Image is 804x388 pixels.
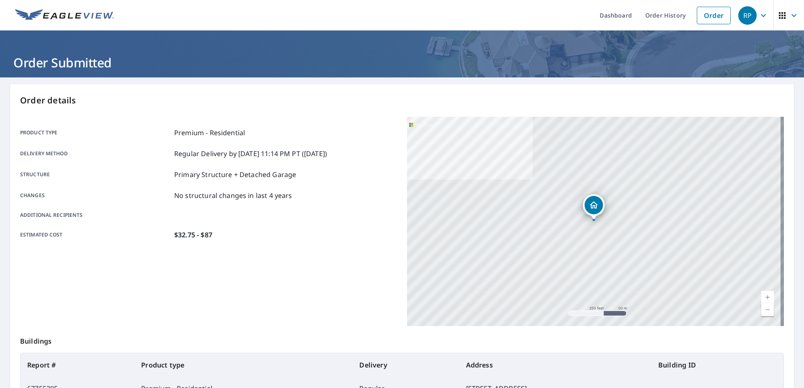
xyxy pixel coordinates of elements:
[20,190,171,200] p: Changes
[20,94,784,107] p: Order details
[174,170,296,180] p: Primary Structure + Detached Garage
[15,9,114,22] img: EV Logo
[761,303,774,316] a: Current Level 17, Zoom Out
[20,211,171,219] p: Additional recipients
[134,353,353,377] th: Product type
[174,128,245,138] p: Premium - Residential
[353,353,459,377] th: Delivery
[21,353,134,377] th: Report #
[20,170,171,180] p: Structure
[174,230,212,240] p: $32.75 - $87
[652,353,783,377] th: Building ID
[20,230,171,240] p: Estimated cost
[10,54,794,71] h1: Order Submitted
[583,194,605,220] div: Dropped pin, building 1, Residential property, 3126 S Osceola St Denver, CO 80236
[20,128,171,138] p: Product type
[20,326,784,353] p: Buildings
[174,149,327,159] p: Regular Delivery by [DATE] 11:14 PM PT ([DATE])
[697,7,731,24] a: Order
[20,149,171,159] p: Delivery method
[459,353,652,377] th: Address
[174,190,292,200] p: No structural changes in last 4 years
[761,291,774,303] a: Current Level 17, Zoom In
[738,6,757,25] div: RP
